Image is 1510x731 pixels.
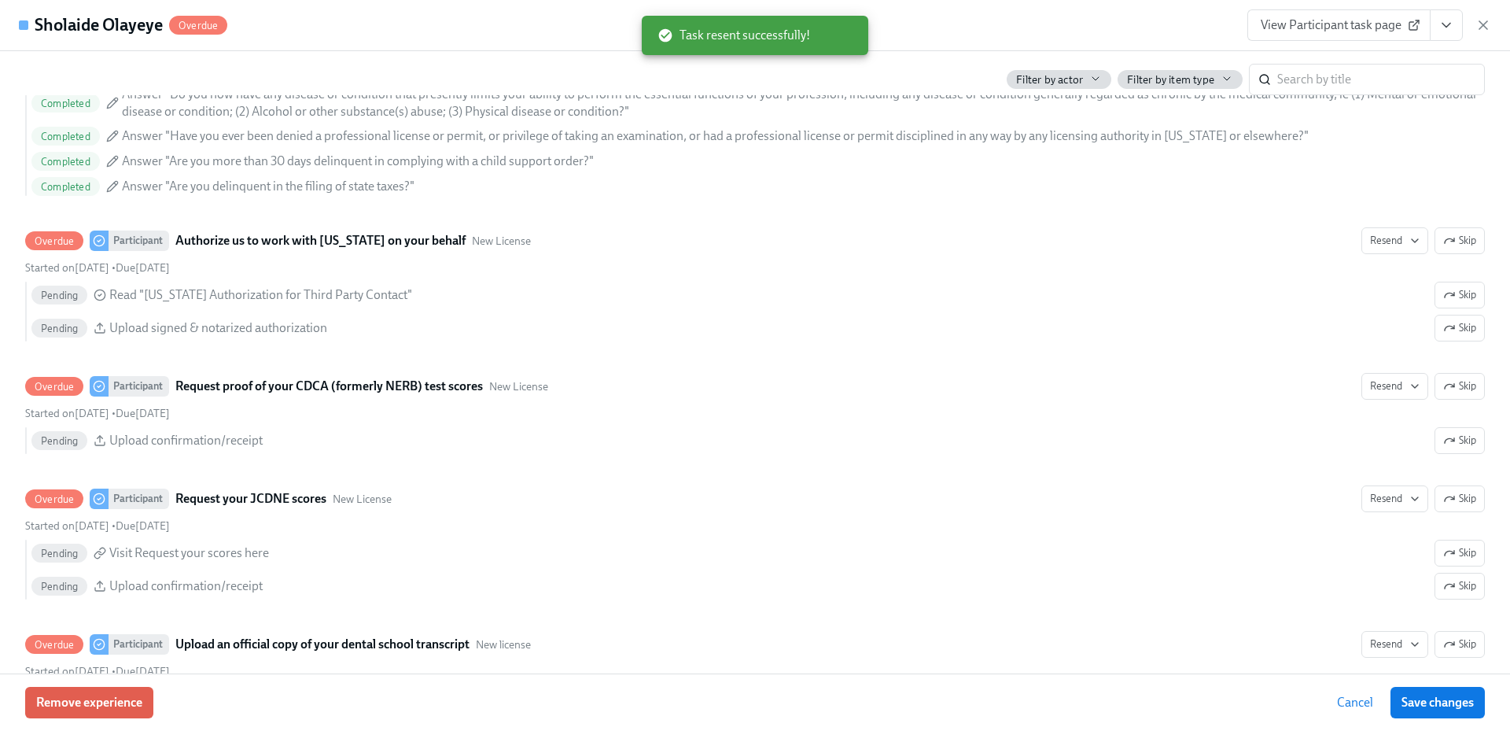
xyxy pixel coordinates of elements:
span: Read "[US_STATE] Authorization for Third Party Contact" [109,286,412,304]
strong: Request your JCDNE scores [175,489,326,508]
span: Resend [1370,378,1420,394]
span: This task uses the "New License" audience [333,492,392,507]
span: Pending [31,435,87,447]
span: Skip [1443,433,1476,449]
strong: Request proof of your CDCA (formerly NERB) test scores [175,377,483,396]
span: View Participant task page [1261,17,1417,33]
span: Overdue [25,493,83,505]
span: Skip [1443,320,1476,336]
button: OverdueParticipantAuthorize us to work with [US_STATE] on your behalfNew LicenseResendStarted on[... [1434,227,1485,254]
button: OverdueParticipantAuthorize us to work with [US_STATE] on your behalfNew LicenseResendSkipStarted... [1434,315,1485,342]
div: • [25,406,170,421]
button: OverdueParticipantAuthorize us to work with [US_STATE] on your behalfNew LicenseSkipStarted on[DA... [1361,227,1428,254]
span: This task uses the "New license" audience [476,637,531,652]
button: Remove experience [25,687,153,718]
span: Filter by actor [1016,72,1083,87]
span: Resend [1370,491,1420,507]
span: Task resent successfully! [657,27,810,44]
span: Completed [31,131,100,142]
span: Overdue [169,20,227,31]
button: Filter by actor [1007,70,1111,89]
button: View task page [1430,9,1463,41]
span: Answer "Do you now have any disease or condition that presently limits your ability to perform th... [122,86,1479,120]
span: Remove experience [36,695,142,711]
button: Cancel [1326,687,1384,718]
span: Pending [31,581,87,593]
div: • [25,664,170,679]
span: Upload confirmation/receipt [109,432,263,449]
h4: Sholaide Olayeye [35,13,163,37]
button: Filter by item type [1118,70,1243,89]
span: Tuesday, June 17th 2025, 1:20 pm [25,519,109,533]
button: Save changes [1390,687,1485,718]
span: Overdue [25,235,83,247]
span: This task uses the "New License" audience [472,234,531,249]
button: OverdueParticipantAuthorize us to work with [US_STATE] on your behalfNew LicenseResendSkipStarted... [1434,282,1485,308]
button: OverdueParticipantUpload an official copy of your dental school transcriptNew licenseResendStarte... [1434,631,1485,658]
span: Skip [1443,233,1476,249]
span: Tuesday, June 17th 2025, 1:20 pm [25,665,109,678]
span: Resend [1370,637,1420,652]
div: Participant [109,231,169,251]
button: OverdueParticipantRequest your JCDNE scoresNew LicenseResendSkipStarted on[DATE] •Due[DATE] Pendi... [1434,573,1485,600]
button: OverdueParticipantUpload an official copy of your dental school transcriptNew licenseSkipStarted ... [1361,631,1428,658]
span: Skip [1443,378,1476,394]
span: Sunday, June 22nd 2025, 10:00 am [116,519,170,533]
button: OverdueParticipantRequest your JCDNE scoresNew LicenseResendStarted on[DATE] •Due[DATE] PendingVi... [1434,485,1485,512]
button: OverdueParticipantRequest proof of your CDCA (formerly NERB) test scoresNew LicenseResendStarted ... [1434,373,1485,400]
span: Tuesday, July 15th 2025, 10:00 am [116,665,170,678]
div: Participant [109,489,169,509]
input: Search by title [1277,64,1485,95]
button: OverdueParticipantRequest proof of your CDCA (formerly NERB) test scoresNew LicenseSkipStarted on... [1361,373,1428,400]
span: Pending [31,290,87,301]
span: Tuesday, June 17th 2025, 1:20 pm [25,407,109,420]
span: This task uses the "New License" audience [489,379,548,394]
button: OverdueParticipantRequest proof of your CDCA (formerly NERB) test scoresNew LicenseResendSkipStar... [1434,427,1485,454]
span: Filter by item type [1127,72,1214,87]
span: Completed [31,156,100,168]
span: Skip [1443,287,1476,303]
span: Answer "Are you delinquent in the filing of state taxes?" [122,178,414,195]
div: • [25,260,170,275]
div: • [25,519,170,533]
span: Skip [1443,545,1476,561]
span: Sunday, June 22nd 2025, 10:00 am [116,407,170,420]
span: Answer "Have you ever been denied a professional license or permit, or privilege of taking an exa... [122,127,1309,145]
div: Participant [109,634,169,655]
span: Cancel [1337,695,1373,711]
div: Participant [109,376,169,397]
span: Answer "Are you more than 30 days delinquent in complying with a child support order?" [122,153,594,170]
span: Upload signed & notarized authorization [109,319,327,337]
span: Pending [31,323,87,334]
span: Save changes [1401,695,1474,711]
span: Overdue [25,381,83,393]
span: Upload confirmation/receipt [109,578,263,595]
span: Visit Request your scores here [109,545,269,562]
button: OverdueParticipantRequest your JCDNE scoresNew LicenseSkipStarted on[DATE] •Due[DATE] PendingVisi... [1361,485,1428,512]
button: OverdueParticipantRequest your JCDNE scoresNew LicenseResendSkipStarted on[DATE] •Due[DATE] Pendi... [1434,540,1485,567]
span: Completed [31,181,100,193]
span: Resend [1370,233,1420,249]
a: View Participant task page [1247,9,1431,41]
strong: Authorize us to work with [US_STATE] on your behalf [175,231,466,250]
span: Pending [31,548,87,559]
span: Completed [31,98,100,109]
span: Skip [1443,491,1476,507]
span: Tuesday, July 1st 2025, 10:00 am [116,261,170,275]
span: Overdue [25,639,83,651]
span: Skip [1443,578,1476,594]
span: Skip [1443,637,1476,652]
strong: Upload an official copy of your dental school transcript [175,635,470,654]
span: Tuesday, June 17th 2025, 1:20 pm [25,261,109,275]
